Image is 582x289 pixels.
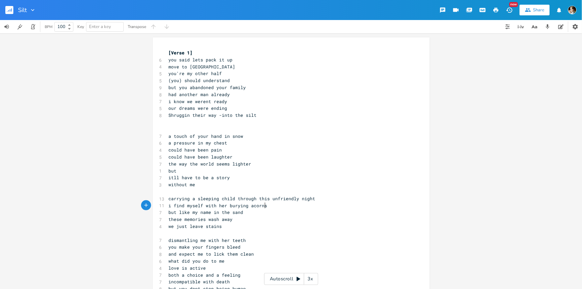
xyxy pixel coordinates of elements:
span: i know we werent ready [169,98,227,104]
span: dismantling me with her teeth [169,237,246,243]
span: the way the world seems lighter [169,161,251,167]
span: had another man already [169,91,230,97]
span: love is active [169,265,206,271]
span: but like my name in the sand [169,209,243,215]
span: could have been laughter [169,154,233,160]
span: without me [169,182,195,188]
span: you make your fingers bleed [169,244,241,250]
div: Key [77,25,84,29]
span: incompatible with death [169,279,230,285]
button: New [503,4,516,16]
span: a pressure in my chest [169,140,227,146]
span: (you) should understand [169,77,230,83]
span: what did you do to me [169,258,225,264]
div: Share [533,7,544,13]
span: move to [GEOGRAPHIC_DATA] [169,64,235,70]
span: and expect me to lick them clean [169,251,254,257]
span: we just leave stains [169,223,222,229]
span: a touch of your hand in snow [169,133,243,139]
div: Autoscroll [264,273,318,285]
img: Robert Wise [568,6,577,14]
span: i find myself with her burying acorns [169,203,267,209]
div: BPM [45,25,52,29]
span: Silt [18,7,27,13]
span: itll have to be a story [169,175,230,181]
span: could have been pain [169,147,222,153]
span: but [169,168,177,174]
span: [Verse 1] [169,50,193,56]
span: carrying a sleeping child through this unfriendly night [169,196,316,202]
span: our dreams were ending [169,105,227,111]
button: Share [520,5,550,15]
span: Shruggin their way -into the silt [169,112,257,118]
div: Transpose [128,25,146,29]
span: these memories wash away [169,216,233,222]
span: you're my other half [169,70,222,76]
div: New [509,2,518,7]
span: you said lets pack it up [169,57,233,63]
span: Enter a key [89,24,111,30]
div: 3x [304,273,316,285]
span: both a choice and a feeling [169,272,241,278]
span: but you abandoned your family [169,84,246,90]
